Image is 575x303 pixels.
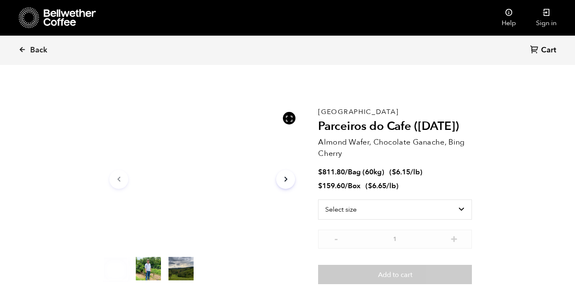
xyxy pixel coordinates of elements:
[318,181,322,191] span: $
[318,119,472,134] h2: Parceiros do Cafe ([DATE])
[530,45,558,56] a: Cart
[318,137,472,159] p: Almond Wafer, Chocolate Ganache, Bing Cherry
[365,181,399,191] span: ( )
[331,234,341,242] button: -
[392,167,396,177] span: $
[368,181,386,191] bdi: 6.65
[386,181,396,191] span: /lb
[318,181,345,191] bdi: 159.60
[318,265,472,284] button: Add to cart
[348,181,360,191] span: Box
[345,167,348,177] span: /
[449,234,459,242] button: +
[318,167,322,177] span: $
[30,45,47,55] span: Back
[368,181,372,191] span: $
[348,167,384,177] span: Bag (60kg)
[541,45,556,55] span: Cart
[389,167,422,177] span: ( )
[410,167,420,177] span: /lb
[318,167,345,177] bdi: 811.80
[392,167,410,177] bdi: 6.15
[345,181,348,191] span: /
